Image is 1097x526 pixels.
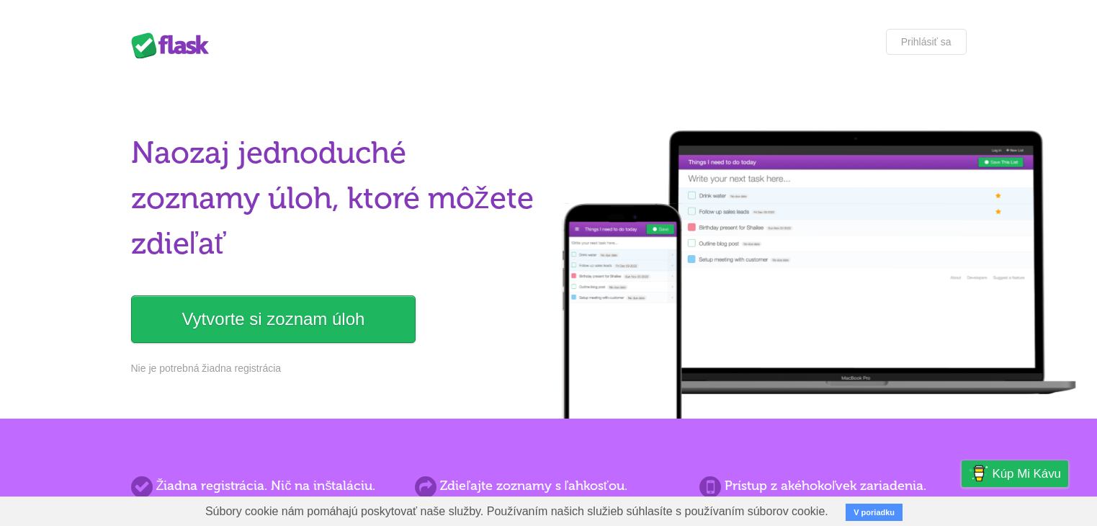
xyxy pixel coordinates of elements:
[440,478,627,494] font: Zdieľajte zoznamy s ľahkosťou.
[886,29,967,55] a: Prihlásiť sa
[205,505,828,517] font: Súbory cookie nám pomáhajú poskytovať naše služby. Používaním našich služieb súhlasíte s používan...
[901,36,952,48] font: Prihlásiť sa
[131,362,282,374] font: Nie je potrebná žiadna registrácia
[992,467,1061,481] font: Kúp mi kávu
[854,508,895,517] font: V poriadku
[156,478,376,494] font: Žiadna registrácia. Nič na inštaláciu.
[725,478,926,494] font: Prístup z akéhokoľvek zariadenia.
[131,295,416,343] a: Vytvorte si zoznam úloh
[131,135,534,262] font: Naozaj jednoduché zoznamy úloh, ktoré môžete zdieľať
[846,504,903,521] button: V poriadku
[182,309,365,329] font: Vytvorte si zoznam úloh
[962,460,1068,487] a: Kúp mi kávu
[969,461,988,486] img: Kúp mi kávu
